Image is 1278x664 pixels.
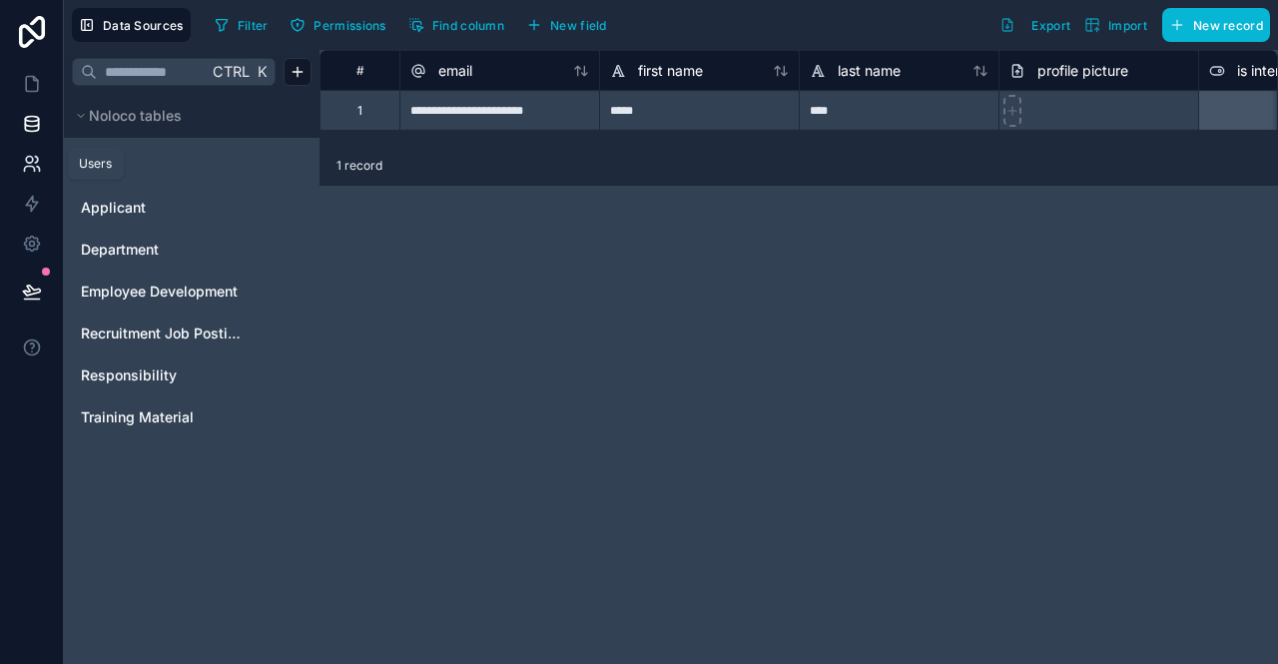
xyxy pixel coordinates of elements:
span: Find column [432,18,504,33]
button: Permissions [283,10,392,40]
a: Department [81,240,243,260]
button: Data Sources [72,8,191,42]
span: Responsibility [81,365,177,385]
span: K [255,65,269,79]
a: Permissions [283,10,400,40]
span: Applicant [81,198,146,218]
span: Permissions [314,18,385,33]
span: Department [81,240,159,260]
span: Export [1031,18,1070,33]
button: Export [992,8,1077,42]
button: New record [1162,8,1270,42]
button: New field [519,10,614,40]
span: Filter [238,18,269,33]
div: Training Material [72,401,312,433]
div: 1 [357,103,362,119]
span: first name [638,61,703,81]
a: Applicant [81,198,243,218]
span: 1 record [336,158,382,174]
span: profile picture [1037,61,1128,81]
span: New field [550,18,607,33]
span: Training Material [81,407,194,427]
span: New record [1193,18,1263,33]
span: last name [838,61,901,81]
div: # [335,63,384,78]
button: Filter [207,10,276,40]
a: Training Material [81,407,243,427]
span: Ctrl [211,59,252,84]
span: Import [1108,18,1147,33]
div: Applicant [72,192,312,224]
div: Department [72,234,312,266]
a: Recruitment Job Posting [81,324,243,343]
button: Noloco tables [72,102,300,130]
div: Responsibility [72,359,312,391]
div: Recruitment Job Posting [72,318,312,349]
a: User [81,156,243,176]
span: Noloco tables [89,106,182,126]
div: User [72,150,312,182]
span: Data Sources [103,18,184,33]
span: Employee Development [81,282,238,302]
button: Find column [401,10,511,40]
a: New record [1154,8,1270,42]
button: Import [1077,8,1154,42]
a: Responsibility [81,365,243,385]
span: email [438,61,472,81]
a: Employee Development [81,282,243,302]
div: Users [79,156,112,172]
div: Employee Development [72,276,312,308]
